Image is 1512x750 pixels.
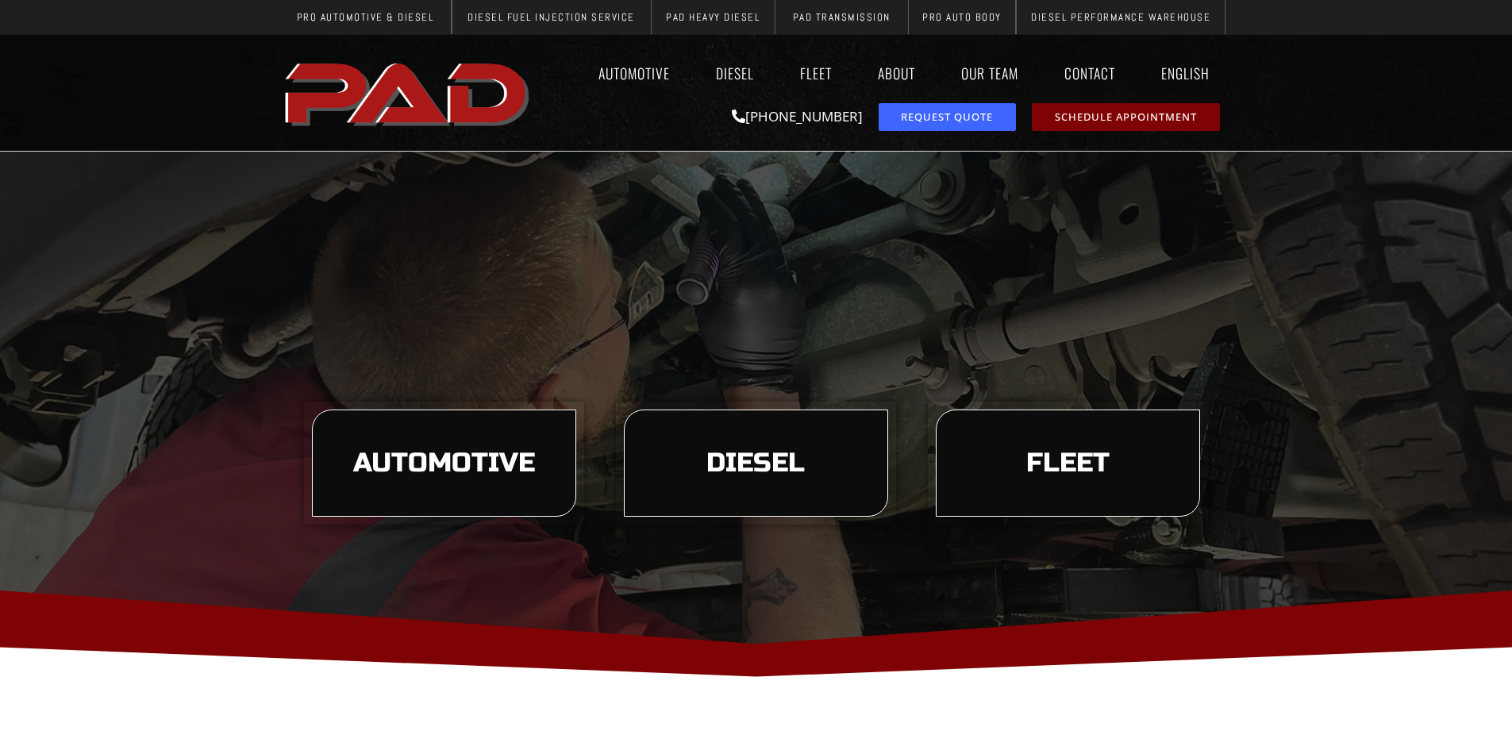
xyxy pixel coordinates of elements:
[785,55,847,91] a: Fleet
[863,55,930,91] a: About
[706,450,805,477] span: Diesel
[1032,103,1220,131] a: schedule repair or service appointment
[793,12,891,22] span: PAD Transmission
[1055,112,1197,122] span: Schedule Appointment
[537,55,1233,91] nav: Menu
[879,103,1016,131] a: request a service or repair quote
[901,112,993,122] span: Request Quote
[732,107,863,125] a: [PHONE_NUMBER]
[1031,12,1210,22] span: Diesel Performance Warehouse
[946,55,1033,91] a: Our Team
[280,50,537,136] img: The image shows the word "PAD" in bold, red, uppercase letters with a slight shadow effect.
[922,12,1002,22] span: Pro Auto Body
[353,450,535,477] span: Automotive
[1026,450,1110,477] span: Fleet
[701,55,769,91] a: Diesel
[280,50,537,136] a: pro automotive and diesel home page
[936,410,1200,517] a: learn more about our fleet services
[1049,55,1130,91] a: Contact
[312,410,576,517] a: learn more about our automotive services
[583,55,685,91] a: Automotive
[467,12,635,22] span: Diesel Fuel Injection Service
[1146,55,1233,91] a: English
[666,12,760,22] span: PAD Heavy Diesel
[297,12,434,22] span: Pro Automotive & Diesel
[624,410,888,517] a: learn more about our diesel services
